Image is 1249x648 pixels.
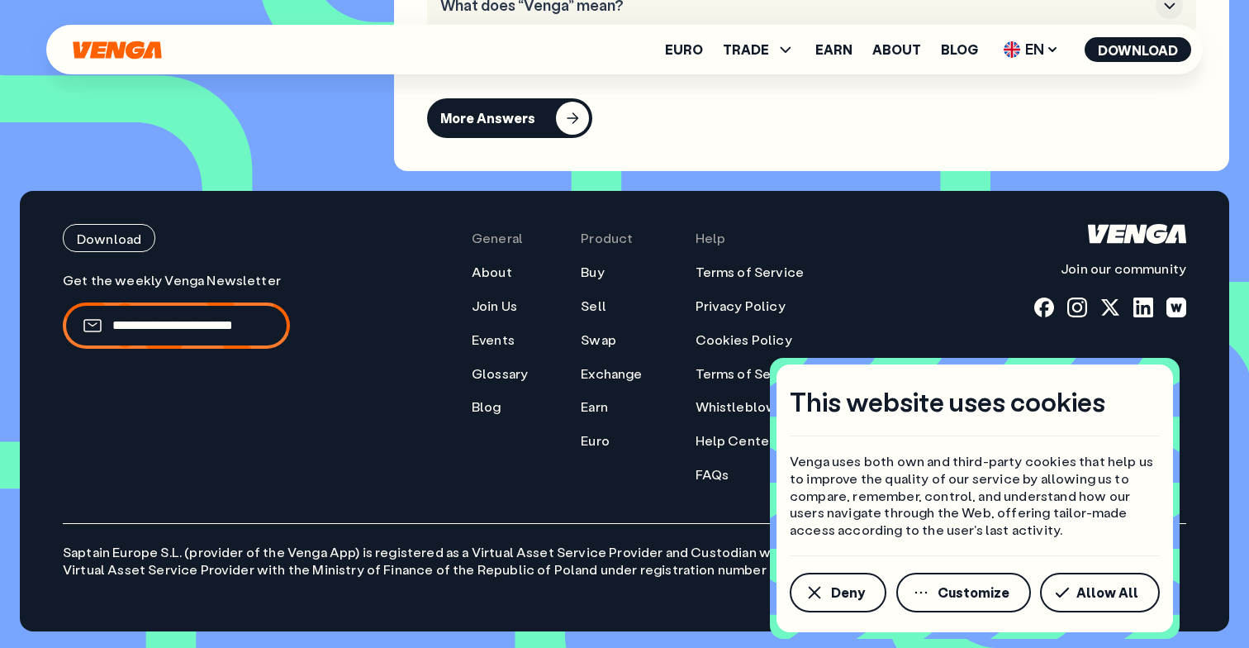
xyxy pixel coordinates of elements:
a: x [1100,298,1120,317]
a: Earn [581,398,608,416]
a: linkedin [1133,298,1153,317]
span: Deny [831,586,865,599]
a: Privacy Policy [696,298,786,315]
a: Blog [472,398,501,416]
a: Help Center [696,432,775,450]
a: Join Us [472,298,517,315]
a: Blog [941,43,978,56]
a: Terms of Service (Earn) [696,365,843,383]
p: Join our community [1034,260,1186,278]
a: Terms of Service [696,264,805,281]
span: TRADE [723,40,795,60]
span: Allow All [1076,586,1138,599]
span: Help [696,230,726,247]
svg: Home [1088,224,1186,244]
p: Saptain Europe S.L. (provider of the Venga App) is registered as a Virtual Asset Service Provider... [63,523,1186,579]
a: Exchange [581,365,642,383]
a: Download [63,224,290,252]
a: Whistleblowing Channel [696,398,853,416]
a: Glossary [472,365,528,383]
button: More Answers [427,98,592,138]
span: TRADE [723,43,769,56]
span: EN [998,36,1065,63]
a: Events [472,331,515,349]
button: Download [1085,37,1191,62]
a: Euro [665,43,703,56]
a: Swap [581,331,616,349]
h4: This website uses cookies [790,384,1105,419]
a: warpcast [1166,298,1186,317]
a: Euro [581,432,610,450]
p: Get the weekly Venga Newsletter [63,272,290,289]
p: Venga uses both own and third-party cookies that help us to improve the quality of our service by... [790,453,1160,539]
div: More Answers [440,110,535,126]
svg: Home [71,40,164,60]
button: Allow All [1040,573,1160,612]
a: Buy [581,264,604,281]
a: About [872,43,921,56]
span: Customize [938,586,1009,599]
a: instagram [1067,298,1087,317]
a: Sell [581,298,606,315]
button: Deny [790,573,886,612]
button: Download [63,224,155,252]
a: FAQs [696,466,729,484]
a: Cookies Policy [696,331,792,349]
button: Customize [896,573,1031,612]
span: General [472,230,523,247]
a: fb [1034,298,1054,317]
a: Earn [815,43,852,56]
img: flag-uk [1004,41,1020,58]
a: About [472,264,512,281]
span: Product [581,230,633,247]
